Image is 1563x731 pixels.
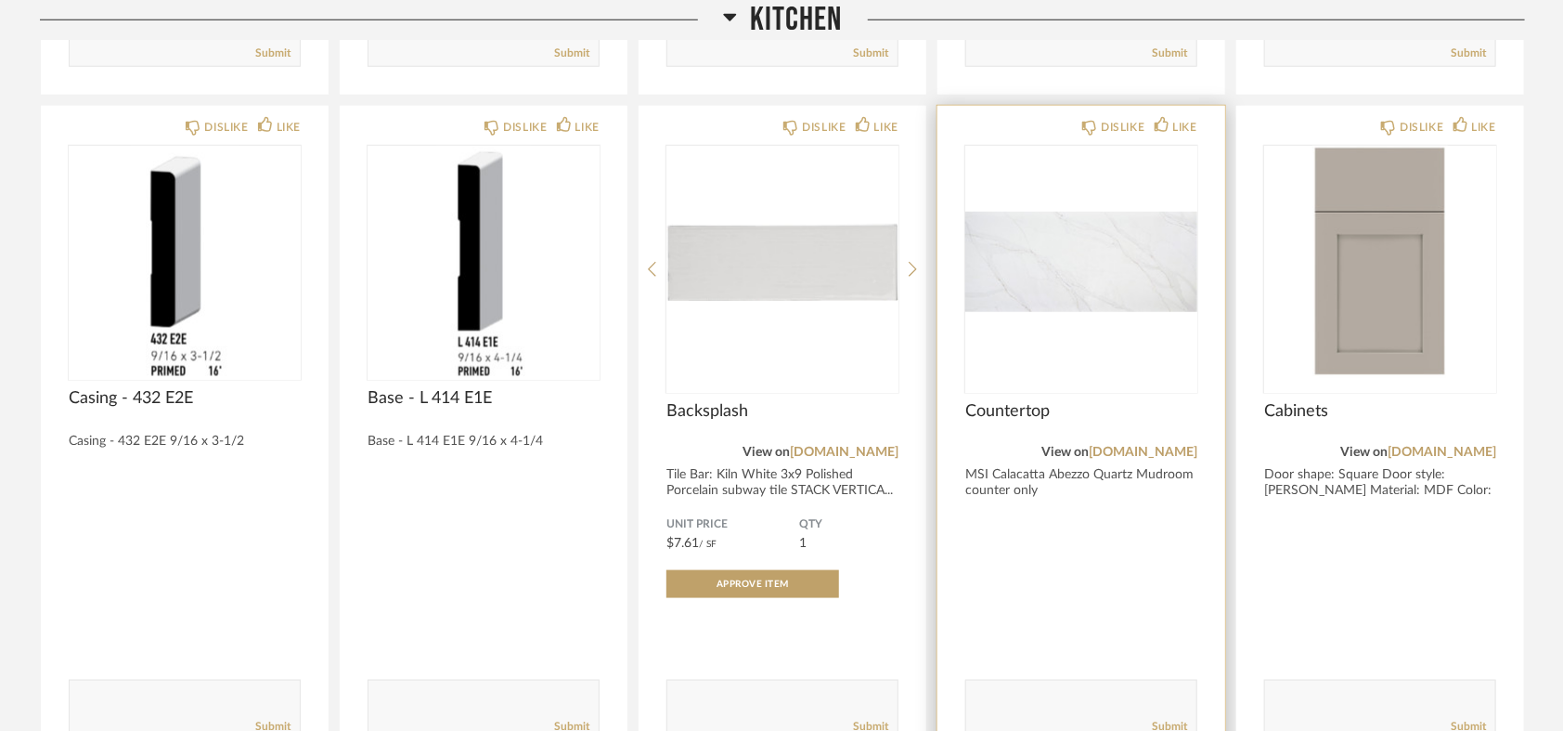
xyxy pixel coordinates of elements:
div: DISLIKE [204,118,248,137]
img: undefined [1264,146,1496,378]
a: Submit [255,46,291,61]
span: Unit Price [666,517,799,532]
div: Tile Bar: Kiln White 3x9 Polished Porcelain subway tile STACK VERTICA... [666,467,898,499]
div: 0 [965,146,1197,378]
span: Approve Item [717,580,789,589]
span: Backsplash [666,401,898,422]
span: Base - L 414 E1E [368,388,600,409]
div: LIKE [1472,118,1496,137]
img: undefined [69,146,301,378]
span: QTY [799,517,898,532]
div: LIKE [1173,118,1197,137]
div: Base - L 414 E1E 9/16 x 4-1/4 [368,434,600,450]
div: MSI Calacatta Abezzo Quartz Mudroom counter only [965,467,1197,499]
span: Casing - 432 E2E [69,388,301,409]
span: 1 [799,537,807,550]
span: View on [743,446,790,459]
span: Countertop [965,401,1197,422]
div: DISLIKE [503,118,547,137]
button: Approve Item [666,570,839,598]
div: LIKE [277,118,301,137]
span: View on [1340,446,1388,459]
a: [DOMAIN_NAME] [1388,446,1496,459]
div: DISLIKE [802,118,846,137]
img: undefined [965,146,1197,378]
a: Submit [853,46,888,61]
div: Casing - 432 E2E 9/16 x 3-1/2 [69,434,301,450]
a: [DOMAIN_NAME] [790,446,898,459]
div: Door shape: Square Door style: [PERSON_NAME] Material: MDF Color: Cosmo [1264,467,1496,515]
div: 0 [666,146,898,378]
a: [DOMAIN_NAME] [1089,446,1197,459]
img: undefined [666,146,898,378]
div: 0 [1264,146,1496,378]
a: Submit [1451,46,1486,61]
span: $7.61 [666,537,699,550]
a: Submit [1152,46,1187,61]
span: / SF [699,540,717,549]
div: DISLIKE [1101,118,1144,137]
span: View on [1041,446,1089,459]
img: undefined [368,146,600,378]
a: Submit [554,46,589,61]
div: LIKE [874,118,898,137]
div: LIKE [575,118,600,137]
span: Cabinets [1264,401,1496,422]
div: DISLIKE [1400,118,1443,137]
